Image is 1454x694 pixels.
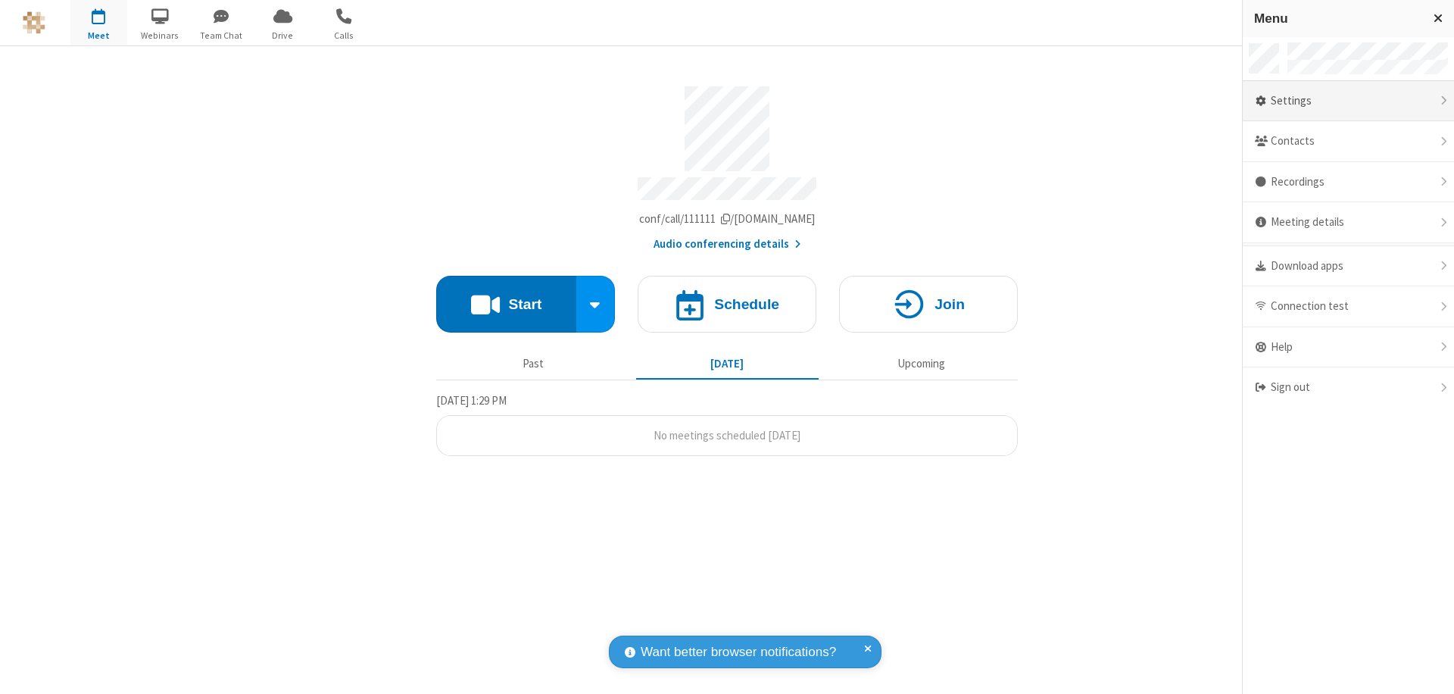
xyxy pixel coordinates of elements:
[934,297,965,311] h4: Join
[436,392,1018,457] section: Today's Meetings
[1243,81,1454,122] div: Settings
[70,29,127,42] span: Meet
[639,211,816,228] button: Copy my meeting room linkCopy my meeting room link
[508,297,541,311] h4: Start
[639,211,816,226] span: Copy my meeting room link
[1243,162,1454,203] div: Recordings
[636,349,819,378] button: [DATE]
[1416,655,1443,683] iframe: Chat
[641,642,836,662] span: Want better browser notifications?
[442,349,625,378] button: Past
[1243,121,1454,162] div: Contacts
[1243,246,1454,287] div: Download apps
[654,428,800,442] span: No meetings scheduled [DATE]
[1243,367,1454,408] div: Sign out
[254,29,311,42] span: Drive
[1243,202,1454,243] div: Meeting details
[654,236,801,253] button: Audio conferencing details
[638,276,816,333] button: Schedule
[23,11,45,34] img: QA Selenium DO NOT DELETE OR CHANGE
[830,349,1012,378] button: Upcoming
[436,393,507,408] span: [DATE] 1:29 PM
[132,29,189,42] span: Webinars
[436,75,1018,253] section: Account details
[1243,286,1454,327] div: Connection test
[436,276,576,333] button: Start
[714,297,779,311] h4: Schedule
[316,29,373,42] span: Calls
[1254,11,1420,26] h3: Menu
[1243,327,1454,368] div: Help
[193,29,250,42] span: Team Chat
[576,276,616,333] div: Start conference options
[839,276,1018,333] button: Join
